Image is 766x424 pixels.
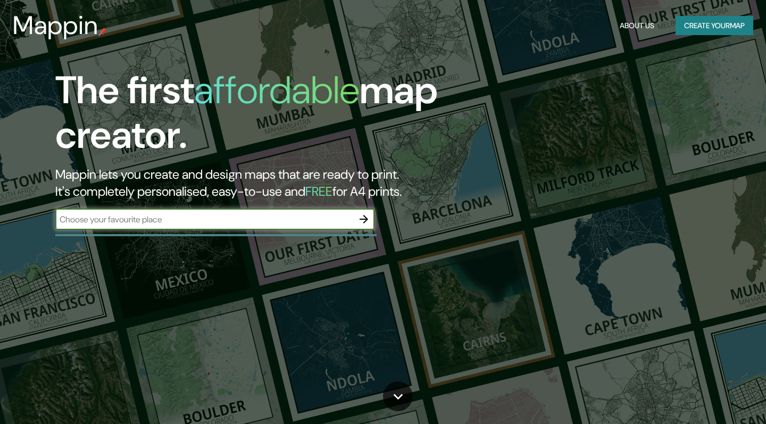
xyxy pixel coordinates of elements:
[671,383,754,412] iframe: Help widget launcher
[305,183,332,199] h5: FREE
[98,28,107,36] img: mappin-pin
[55,213,353,226] input: Choose your favourite place
[55,68,438,166] h1: The first map creator.
[13,11,98,40] h3: Mappin
[676,16,753,36] button: Create yourmap
[55,166,438,200] h2: Mappin lets you create and design maps that are ready to print. It's completely personalised, eas...
[615,16,659,36] button: About Us
[194,65,360,115] h1: affordable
